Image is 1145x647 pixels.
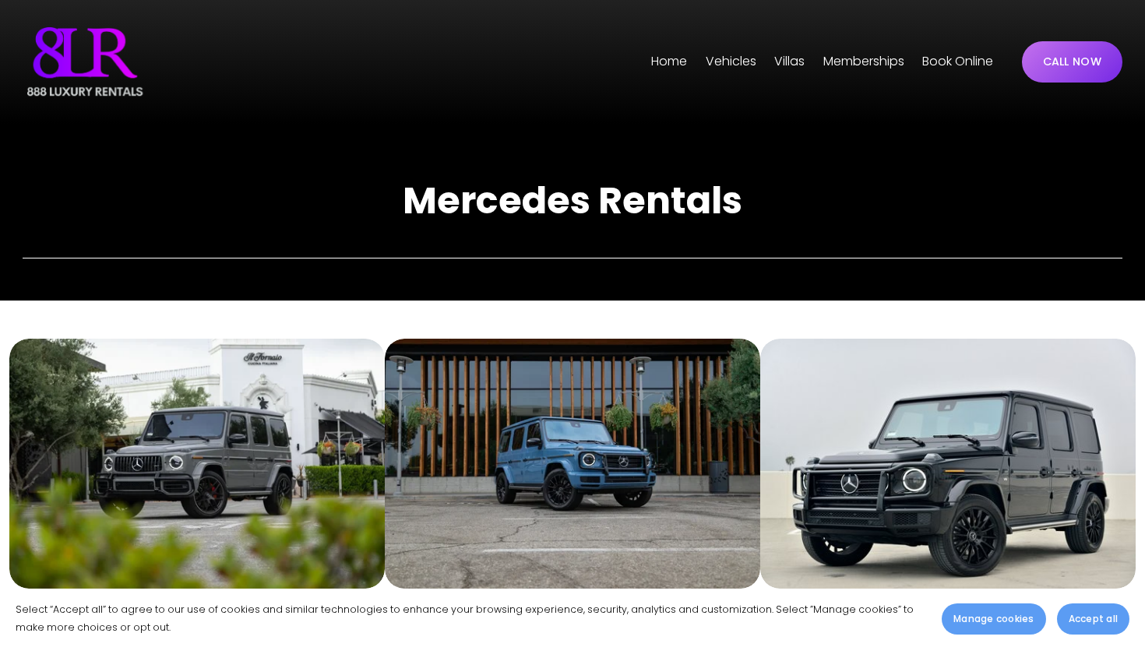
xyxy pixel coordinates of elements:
[651,49,687,74] a: Home
[922,49,993,74] a: Book Online
[1069,612,1118,626] span: Accept all
[706,49,756,74] a: folder dropdown
[942,603,1045,635] button: Manage cookies
[774,51,805,73] span: Villas
[403,174,742,227] strong: Mercedes Rentals
[1057,603,1129,635] button: Accept all
[16,601,926,636] p: Select “Accept all” to agree to our use of cookies and similar technologies to enhance your brows...
[23,23,147,100] img: Luxury Car &amp; Home Rentals For Every Occasion
[1022,41,1122,83] a: CALL NOW
[706,51,756,73] span: Vehicles
[953,612,1034,626] span: Manage cookies
[823,49,904,74] a: Memberships
[774,49,805,74] a: folder dropdown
